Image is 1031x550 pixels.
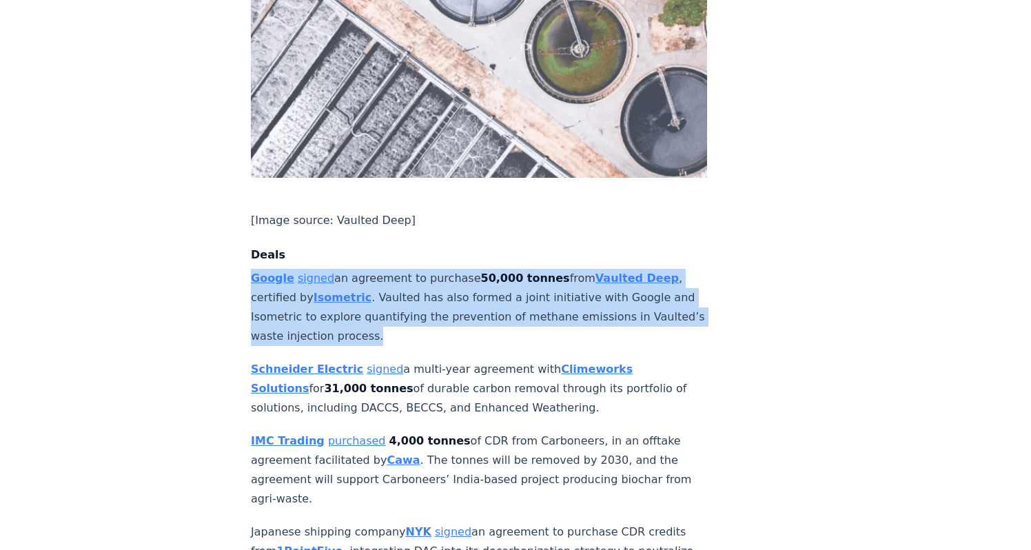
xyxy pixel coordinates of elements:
[324,382,413,395] strong: 31,000 tonnes
[251,248,285,261] strong: Deals
[435,525,471,538] a: signed
[251,272,294,285] a: Google
[387,454,420,467] a: Cawa
[406,525,431,538] a: NYK
[595,272,679,285] a: Vaulted Deep
[314,291,372,304] a: Isometric
[251,363,363,376] a: Schneider Electric
[481,272,570,285] strong: 50,000 tonnes
[298,272,334,285] a: signed
[251,211,707,230] p: [Image source: Vaulted Deep]
[251,360,707,418] p: a multi-year agreement with for of durable carbon removal through its portfolio of solutions, inc...
[367,363,403,376] a: signed
[328,434,386,447] a: purchased
[251,269,707,346] p: an agreement to purchase from , certified by . Vaulted has also formed a joint initiative with Go...
[251,431,707,509] p: of CDR from Carboneers, in an offtake agreement facilitated by . The tonnes will be removed by 20...
[251,363,633,395] a: Climeworks Solutions
[389,434,471,447] strong: 4,000 tonnes
[251,434,325,447] a: IMC Trading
